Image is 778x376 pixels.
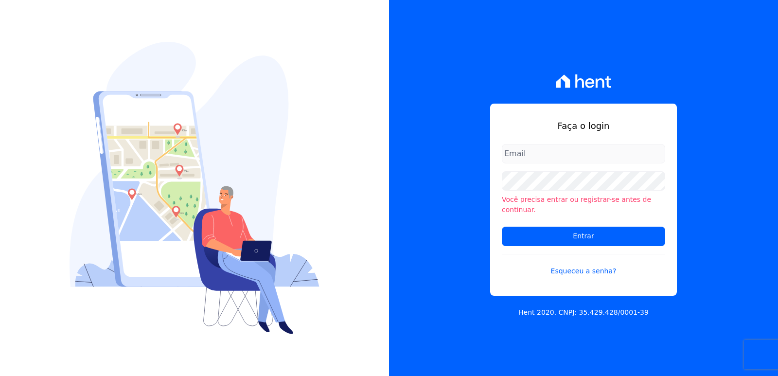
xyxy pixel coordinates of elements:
[502,254,665,276] a: Esqueceu a senha?
[518,307,649,318] p: Hent 2020. CNPJ: 35.429.428/0001-39
[70,42,319,334] img: Login
[502,119,665,132] h1: Faça o login
[502,144,665,163] input: Email
[502,195,665,215] li: Você precisa entrar ou registrar-se antes de continuar.
[502,227,665,246] input: Entrar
